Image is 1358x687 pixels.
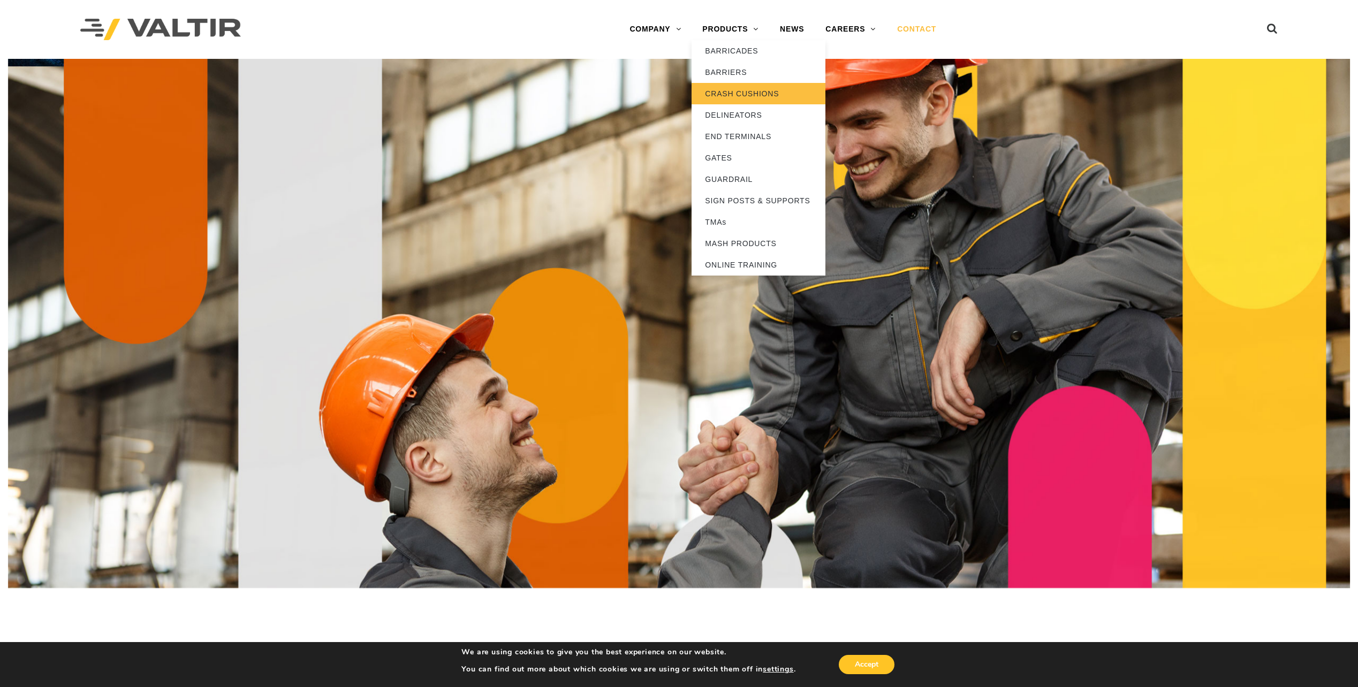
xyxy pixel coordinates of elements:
[763,665,793,674] button: settings
[839,655,894,674] button: Accept
[692,190,825,211] a: SIGN POSTS & SUPPORTS
[815,19,886,40] a: CAREERS
[8,59,1350,588] img: Contact_1
[692,104,825,126] a: DELINEATORS
[692,169,825,190] a: GUARDRAIL
[692,19,769,40] a: PRODUCTS
[692,83,825,104] a: CRASH CUSHIONS
[461,665,795,674] p: You can find out more about which cookies we are using or switch them off in .
[769,19,815,40] a: NEWS
[886,19,947,40] a: CONTACT
[461,647,795,657] p: We are using cookies to give you the best experience on our website.
[692,147,825,169] a: GATES
[692,233,825,254] a: MASH PRODUCTS
[692,126,825,147] a: END TERMINALS
[692,254,825,276] a: ONLINE TRAINING
[80,19,241,41] img: Valtir
[692,62,825,83] a: BARRIERS
[619,19,692,40] a: COMPANY
[692,40,825,62] a: BARRICADES
[692,211,825,233] a: TMAs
